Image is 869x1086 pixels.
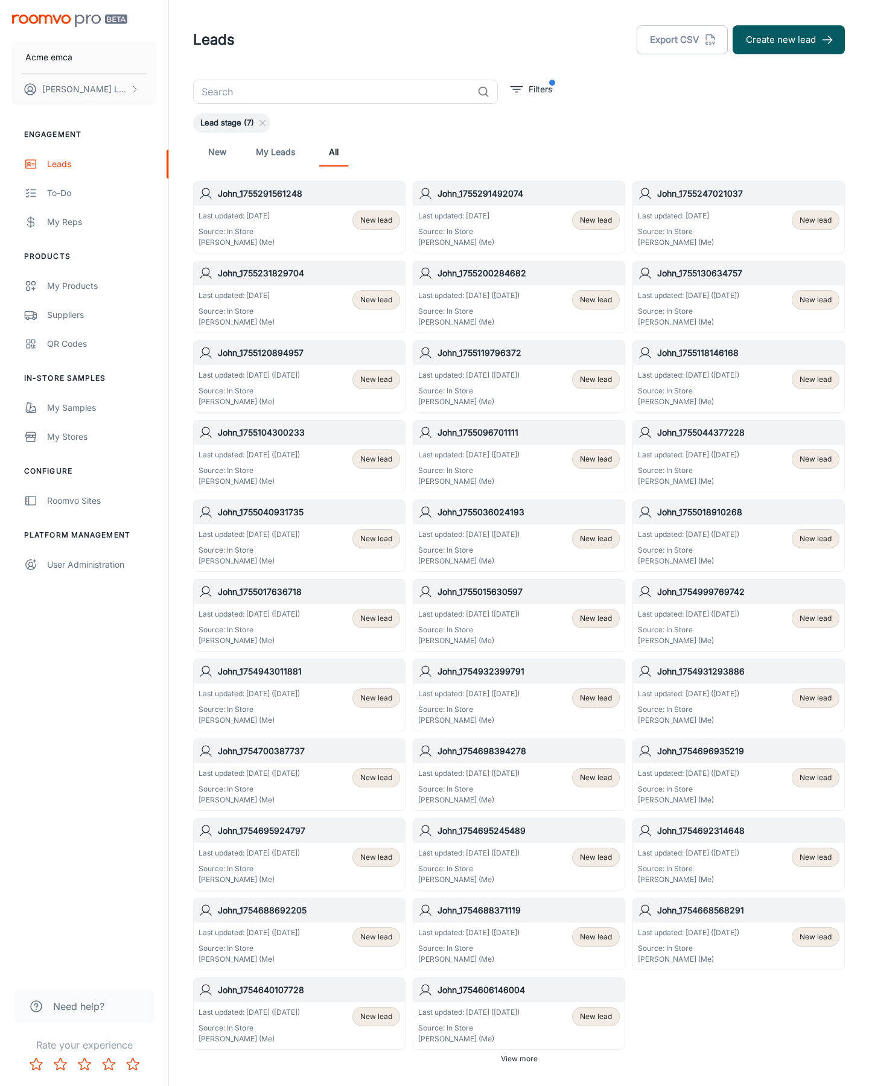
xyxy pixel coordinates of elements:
span: New lead [800,932,832,942]
p: Last updated: [DATE] ([DATE]) [418,688,520,699]
span: New lead [800,533,832,544]
p: [PERSON_NAME] Leaptools [42,83,127,96]
span: New lead [580,1011,612,1022]
h6: John_1755118146168 [657,346,839,360]
p: Source: In Store [199,704,300,715]
p: Source: In Store [418,545,520,556]
button: Create new lead [733,25,845,54]
p: [PERSON_NAME] (Me) [199,556,300,567]
p: Source: In Store [638,306,739,317]
h6: John_1755120894957 [218,346,400,360]
h6: John_1754692314648 [657,824,839,837]
p: Source: In Store [418,386,520,396]
p: Source: In Store [418,306,520,317]
p: Source: In Store [418,624,520,635]
p: Last updated: [DATE] ([DATE]) [638,370,739,381]
span: New lead [580,533,612,544]
p: Last updated: [DATE] ([DATE]) [638,449,739,460]
p: Last updated: [DATE] ([DATE]) [418,449,520,460]
span: New lead [580,693,612,703]
a: John_1755044377228Last updated: [DATE] ([DATE])Source: In Store[PERSON_NAME] (Me)New lead [632,420,845,492]
p: [PERSON_NAME] (Me) [418,237,494,248]
div: My Products [47,279,156,293]
h6: John_1754700387737 [218,745,400,758]
h6: John_1755040931735 [218,506,400,519]
h6: John_1755044377228 [657,426,839,439]
p: Last updated: [DATE] [638,211,714,221]
p: [PERSON_NAME] (Me) [199,715,300,726]
p: Last updated: [DATE] ([DATE]) [638,848,739,859]
p: Source: In Store [638,943,739,954]
p: Source: In Store [199,226,275,237]
h6: John_1754668568291 [657,904,839,917]
p: Acme emca [25,51,72,64]
p: [PERSON_NAME] (Me) [638,396,739,407]
h6: John_1755247021037 [657,187,839,200]
h6: John_1754931293886 [657,665,839,678]
p: Source: In Store [418,1023,520,1034]
p: [PERSON_NAME] (Me) [418,635,520,646]
p: Source: In Store [638,784,739,795]
p: Source: In Store [199,306,275,317]
span: New lead [580,374,612,385]
span: New lead [360,772,392,783]
button: Rate 3 star [72,1052,97,1076]
button: Rate 2 star [48,1052,72,1076]
span: New lead [580,852,612,863]
p: Source: In Store [199,386,300,396]
p: [PERSON_NAME] (Me) [199,396,300,407]
p: Source: In Store [418,704,520,715]
span: New lead [800,374,832,385]
span: New lead [800,294,832,305]
a: All [319,138,348,167]
span: New lead [800,454,832,465]
a: John_1755247021037Last updated: [DATE]Source: In Store[PERSON_NAME] (Me)New lead [632,181,845,253]
h6: John_1754606146004 [438,983,620,997]
p: Source: In Store [418,784,520,795]
a: John_1755040931735Last updated: [DATE] ([DATE])Source: In Store[PERSON_NAME] (Me)New lead [193,500,406,572]
button: Rate 1 star [24,1052,48,1076]
h1: Leads [193,29,235,51]
span: New lead [800,772,832,783]
a: John_1755096701111Last updated: [DATE] ([DATE])Source: In Store[PERSON_NAME] (Me)New lead [413,420,625,492]
p: Source: In Store [638,624,739,635]
h6: John_1755015630597 [438,585,620,599]
p: Rate your experience [10,1038,159,1052]
p: Last updated: [DATE] ([DATE]) [199,609,300,620]
p: Source: In Store [638,465,739,476]
span: New lead [360,454,392,465]
div: My Samples [47,401,156,414]
span: Lead stage (7) [193,117,261,129]
p: Last updated: [DATE] ([DATE]) [418,609,520,620]
p: Source: In Store [418,226,494,237]
a: John_1754700387737Last updated: [DATE] ([DATE])Source: In Store[PERSON_NAME] (Me)New lead [193,738,406,811]
p: Last updated: [DATE] ([DATE]) [638,290,739,301]
p: Last updated: [DATE] ([DATE]) [199,927,300,938]
button: View more [496,1050,543,1068]
h6: John_1755291492074 [438,187,620,200]
p: Last updated: [DATE] ([DATE]) [199,688,300,699]
p: Last updated: [DATE] ([DATE]) [638,768,739,779]
p: Source: In Store [638,226,714,237]
p: [PERSON_NAME] (Me) [638,715,739,726]
p: [PERSON_NAME] (Me) [638,954,739,965]
p: Source: In Store [638,386,739,396]
p: Last updated: [DATE] ([DATE]) [418,848,520,859]
h6: John_1755018910268 [657,506,839,519]
span: New lead [580,294,612,305]
p: Last updated: [DATE] [418,211,494,221]
a: John_1754640107728Last updated: [DATE] ([DATE])Source: In Store[PERSON_NAME] (Me)New lead [193,977,406,1050]
h6: John_1754999769742 [657,585,839,599]
h6: John_1754698394278 [438,745,620,758]
p: Last updated: [DATE] ([DATE]) [199,768,300,779]
span: New lead [580,772,612,783]
p: [PERSON_NAME] (Me) [199,237,275,248]
div: QR Codes [47,337,156,351]
a: My Leads [256,138,295,167]
a: John_1754943011881Last updated: [DATE] ([DATE])Source: In Store[PERSON_NAME] (Me)New lead [193,659,406,731]
p: Source: In Store [199,465,300,476]
p: Last updated: [DATE] ([DATE]) [418,529,520,540]
p: [PERSON_NAME] (Me) [638,476,739,487]
p: [PERSON_NAME] (Me) [418,795,520,805]
a: John_1755130634757Last updated: [DATE] ([DATE])Source: In Store[PERSON_NAME] (Me)New lead [632,261,845,333]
